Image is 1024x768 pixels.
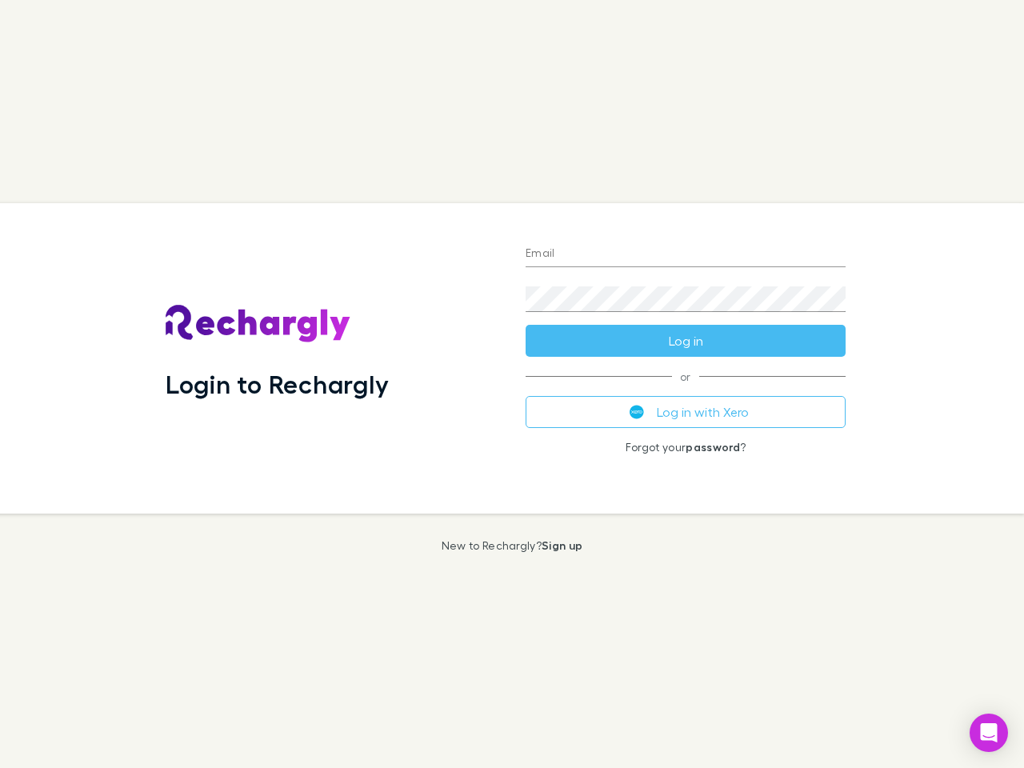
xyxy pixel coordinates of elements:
p: Forgot your ? [526,441,846,454]
img: Rechargly's Logo [166,305,351,343]
span: or [526,376,846,377]
a: Sign up [542,538,582,552]
div: Open Intercom Messenger [970,714,1008,752]
img: Xero's logo [630,405,644,419]
p: New to Rechargly? [442,539,583,552]
h1: Login to Rechargly [166,369,389,399]
button: Log in [526,325,846,357]
a: password [686,440,740,454]
button: Log in with Xero [526,396,846,428]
